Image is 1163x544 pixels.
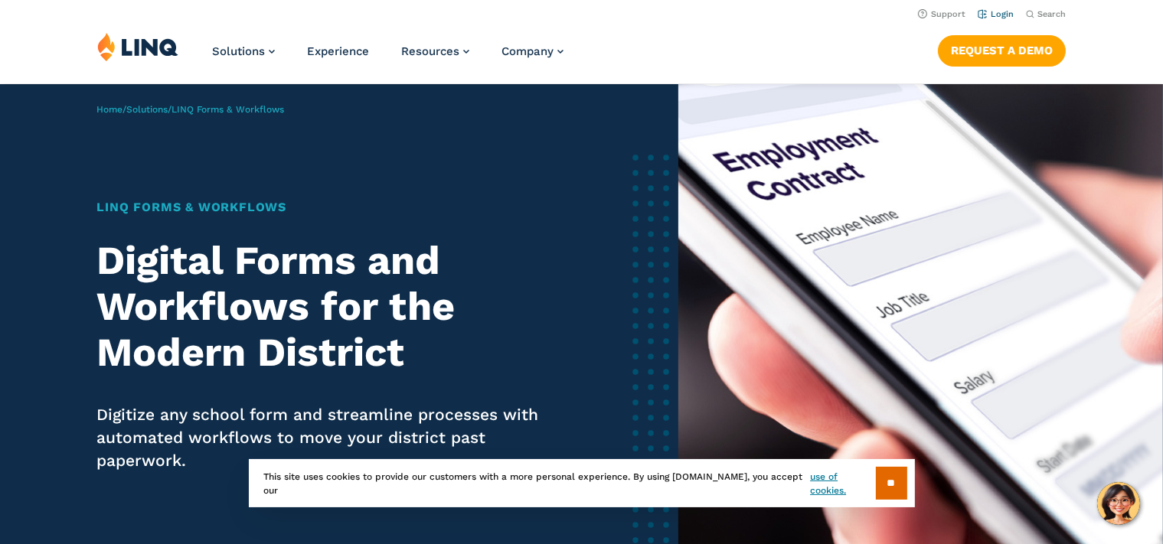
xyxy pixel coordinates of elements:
a: Resources [401,44,469,58]
a: Home [96,104,123,115]
img: LINQ | K‑12 Software [97,32,178,61]
p: Digitize any school form and streamline processes with automated workflows to move your district ... [96,403,555,472]
span: Company [501,44,554,58]
span: Solutions [212,44,265,58]
a: Company [501,44,564,58]
div: This site uses cookies to provide our customers with a more personal experience. By using [DOMAIN... [249,459,915,507]
span: Resources [401,44,459,58]
nav: Button Navigation [938,32,1066,66]
button: Open Search Bar [1026,8,1066,20]
a: Solutions [212,44,275,58]
a: Experience [307,44,369,58]
a: use of cookies. [810,470,875,497]
span: / / [96,104,284,115]
span: Search [1037,9,1066,19]
a: Support [918,9,965,19]
a: Login [978,9,1014,19]
span: LINQ Forms & Workflows [172,104,284,115]
button: Hello, have a question? Let’s chat. [1097,482,1140,525]
h2: Digital Forms and Workflows for the Modern District [96,238,555,375]
nav: Primary Navigation [212,32,564,83]
a: Request a Demo [938,35,1066,66]
h1: LINQ Forms & Workflows [96,198,555,217]
a: Solutions [126,104,168,115]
